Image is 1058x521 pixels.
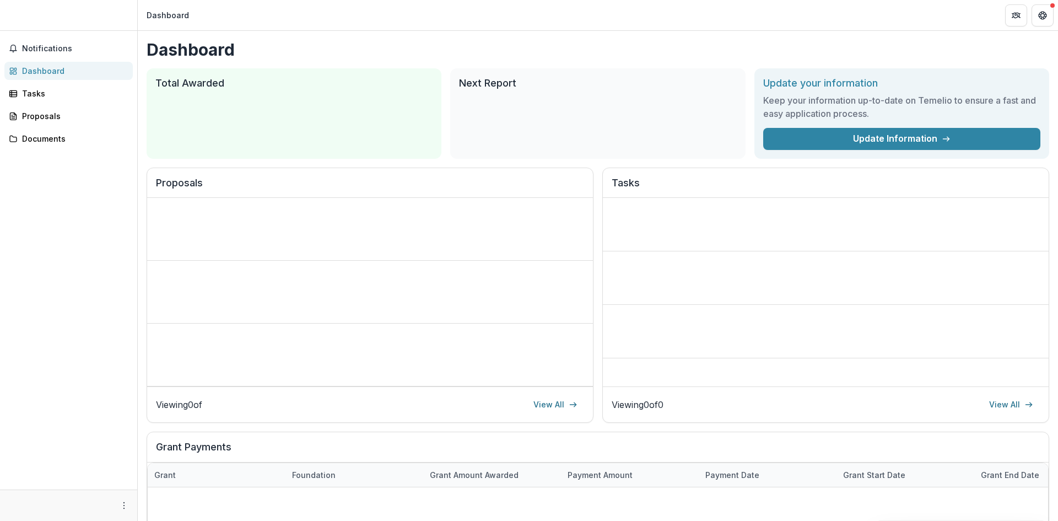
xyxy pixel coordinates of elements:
h2: Grant Payments [156,441,1040,462]
span: Notifications [22,44,128,53]
button: Notifications [4,40,133,57]
button: More [117,499,131,512]
div: Proposals [22,110,124,122]
button: Get Help [1032,4,1054,26]
h2: Proposals [156,177,584,198]
a: Dashboard [4,62,133,80]
nav: breadcrumb [142,7,193,23]
div: Dashboard [22,65,124,77]
h2: Tasks [612,177,1040,198]
h3: Keep your information up-to-date on Temelio to ensure a fast and easy application process. [763,94,1040,120]
button: Partners [1005,4,1027,26]
div: Tasks [22,88,124,99]
p: Viewing 0 of [156,398,202,411]
h2: Next Report [459,77,736,89]
h2: Total Awarded [155,77,433,89]
a: Proposals [4,107,133,125]
h2: Update your information [763,77,1040,89]
a: Tasks [4,84,133,103]
a: Documents [4,130,133,148]
a: Update Information [763,128,1040,150]
div: Documents [22,133,124,144]
p: Viewing 0 of 0 [612,398,663,411]
h1: Dashboard [147,40,1049,60]
a: View All [983,396,1040,413]
div: Dashboard [147,9,189,21]
a: View All [527,396,584,413]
